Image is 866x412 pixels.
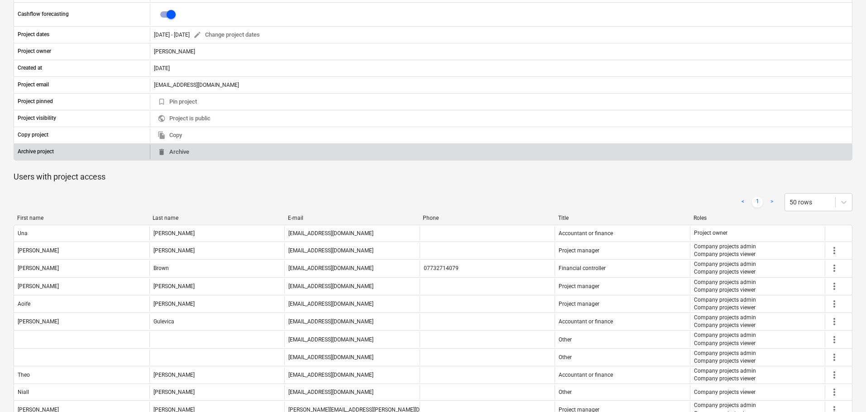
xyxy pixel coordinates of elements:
span: more_vert [829,316,840,327]
span: Financial controller [559,265,606,271]
span: more_vert [829,281,840,292]
p: Company projects admin [694,402,756,409]
div: [DATE] - [DATE] [154,32,190,38]
div: [EMAIL_ADDRESS][DOMAIN_NAME] [288,301,373,307]
div: Aoife [18,301,30,307]
span: Pin project [158,97,197,107]
iframe: Chat Widget [821,369,866,412]
p: Company projects viewer [694,388,756,396]
div: [EMAIL_ADDRESS][DOMAIN_NAME] [288,283,373,289]
p: Company projects admin [694,314,756,322]
span: Change project dates [193,30,260,40]
div: [PERSON_NAME] [153,301,195,307]
div: [PERSON_NAME] [153,230,195,237]
p: Company projects admin [694,260,756,268]
p: Company projects admin [694,296,756,304]
span: Archive [158,147,189,157]
div: [EMAIL_ADDRESS][DOMAIN_NAME] [150,78,852,92]
p: Created at [18,64,42,72]
div: Brown [153,265,169,271]
p: Company projects admin [694,279,756,286]
span: Other [559,389,572,395]
div: [PERSON_NAME] [153,283,195,289]
p: Project visibility [18,114,56,122]
span: more_vert [829,352,840,363]
div: [PERSON_NAME] [150,44,852,59]
div: [EMAIL_ADDRESS][DOMAIN_NAME] [288,389,373,395]
span: Accountant or finance [559,372,613,378]
button: Copy [154,128,186,142]
p: Company projects admin [694,243,756,251]
p: Users with project access [14,171,852,182]
span: bookmark_border [158,98,166,106]
div: [PERSON_NAME] [18,318,59,325]
div: [PERSON_NAME] [153,372,195,378]
p: Project pinned [18,98,53,105]
div: [EMAIL_ADDRESS][DOMAIN_NAME] [288,230,373,237]
div: [DATE] [150,61,852,76]
p: Company projects viewer [694,375,756,383]
p: Project dates [18,31,49,38]
span: Other [559,336,572,343]
p: Company projects viewer [694,322,756,329]
div: E-mail [288,215,416,221]
span: more_vert [829,298,840,309]
div: [EMAIL_ADDRESS][DOMAIN_NAME] [288,372,373,378]
p: Company projects viewer [694,340,756,347]
div: [EMAIL_ADDRESS][DOMAIN_NAME] [288,336,373,343]
div: [PERSON_NAME] [153,247,195,254]
button: Project is public [154,112,214,126]
div: [PERSON_NAME] [18,283,59,289]
div: Phone [423,215,551,221]
p: Archive project [18,148,54,156]
span: Copy [158,130,182,141]
a: Previous page [737,197,748,208]
p: Company projects viewer [694,268,756,276]
span: public [158,114,166,123]
div: [PERSON_NAME] [18,247,59,254]
span: edit [193,31,201,39]
div: Niall [18,389,29,395]
div: [PERSON_NAME] [153,389,195,395]
span: Project manager [559,301,599,307]
div: Theo [18,372,30,378]
button: Pin project [154,95,201,109]
div: Una [18,230,28,237]
div: [EMAIL_ADDRESS][DOMAIN_NAME] [288,318,373,325]
span: delete [158,148,166,156]
p: Company projects admin [694,350,756,357]
span: more_vert [829,245,840,256]
p: Project owner [18,47,51,55]
p: Company projects viewer [694,251,756,258]
span: more_vert [829,334,840,345]
p: Company projects admin [694,331,756,339]
a: Page 1 is your current page [752,197,763,208]
p: Cashflow forecasting [18,10,69,18]
span: more_vert [829,263,840,274]
span: Project manager [559,283,599,289]
span: Project manager [559,247,599,254]
div: [EMAIL_ADDRESS][DOMAIN_NAME] [288,265,373,271]
div: [PERSON_NAME] [18,265,59,271]
p: Company projects viewer [694,357,756,365]
div: Last name [153,215,281,221]
div: Roles [694,215,822,221]
div: 07732714079 [424,265,459,271]
button: Change project dates [190,28,263,42]
div: [EMAIL_ADDRESS][DOMAIN_NAME] [288,247,373,254]
span: Accountant or finance [559,230,613,237]
div: [EMAIL_ADDRESS][DOMAIN_NAME] [288,354,373,360]
span: file_copy [158,131,166,139]
a: Next page [766,197,777,208]
span: Accountant or finance [559,318,613,325]
p: Project owner [694,229,727,237]
p: Project email [18,81,49,89]
p: Company projects viewer [694,286,756,294]
span: Other [559,354,572,360]
span: Project is public [158,114,211,124]
p: Company projects viewer [694,304,756,312]
button: Archive [154,145,193,159]
p: Company projects admin [694,367,756,375]
div: Title [558,215,686,221]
